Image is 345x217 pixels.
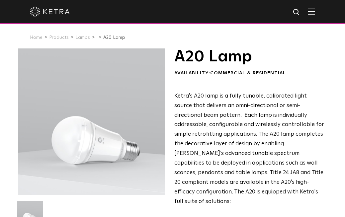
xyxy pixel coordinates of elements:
h1: A20 Lamp [174,48,324,65]
a: Home [30,35,43,40]
a: Products [49,35,69,40]
a: A20 Lamp [103,35,125,40]
div: Availability: [174,70,324,77]
a: Lamps [75,35,90,40]
span: Ketra's A20 lamp is a fully tunable, calibrated light source that delivers an omni-directional or... [174,93,324,204]
img: ketra-logo-2019-white [30,7,70,17]
img: Hamburger%20Nav.svg [308,8,315,15]
span: Commercial & Residential [210,71,286,75]
img: search icon [293,8,301,17]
